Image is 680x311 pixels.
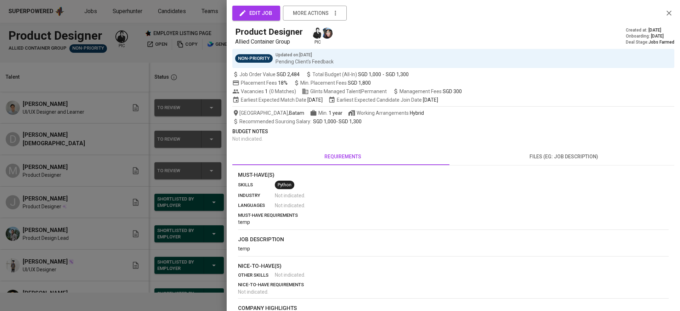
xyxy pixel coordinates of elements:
div: Created at : [626,27,674,33]
span: Earliest Expected Candidate Join Date [328,96,438,103]
p: job description [238,236,669,244]
span: Glints Managed Talent | Permanent [302,88,387,95]
p: skills [238,181,275,188]
p: industry [238,192,275,199]
span: temp [238,219,250,225]
span: SGD 1,000 [313,119,336,124]
p: other skills [238,272,275,279]
span: [DATE] [423,96,438,103]
span: Jobs Farmed [648,40,674,45]
span: Min. Placement Fees [300,80,371,86]
span: 18% [278,80,288,86]
span: [GEOGRAPHIC_DATA] , [232,109,304,117]
p: Must-Have(s) [238,171,669,179]
p: nice-to-have(s) [238,262,669,270]
span: temp [238,246,250,251]
span: requirements [237,152,449,161]
span: - [382,71,384,78]
span: Not indicated . [275,202,305,209]
p: Updated on : [DATE] [276,52,334,58]
p: Pending Client’s Feedback [276,58,334,65]
p: languages [238,202,275,209]
span: Allied Container Group [235,38,290,45]
span: Management Fees [399,89,462,94]
span: [DATE] [307,96,323,103]
span: Total Budget (All-In) [305,71,409,78]
span: SGD 1,300 [339,119,362,124]
p: must-have requirements [238,212,669,219]
span: Job Order Value [232,71,300,78]
span: Working Arrangements [348,109,424,117]
span: 1 [264,88,268,95]
p: nice-to-have requirements [238,281,669,288]
button: more actions [283,6,347,21]
p: Budget Notes [232,128,674,135]
span: SGD 1,800 [348,80,371,86]
button: edit job [232,6,280,21]
span: Vacancies ( 0 Matches ) [232,88,296,95]
span: SGD 1,300 [386,71,409,78]
div: Onboarding : [626,33,674,39]
div: Hybrid [410,109,424,117]
span: [DATE] [648,27,661,33]
h5: Product Designer [235,26,303,38]
span: 1 year [329,110,342,116]
span: Not indicated . [275,192,305,199]
span: SGD 1,000 [358,71,381,78]
span: files (eg: job description) [458,152,670,161]
span: edit job [240,9,272,18]
span: more actions [293,9,329,18]
span: - [239,118,362,125]
span: Placement Fees [241,80,288,86]
div: pic [311,27,324,45]
span: Batam [289,109,304,117]
img: diazagista@glints.com [322,28,333,39]
span: SGD 2,484 [277,71,300,78]
span: Non-Priority [235,55,273,62]
div: Deal Stage : [626,39,674,45]
span: Earliest Expected Match Date [232,96,323,103]
span: SGD 300 [443,89,462,94]
span: Not indicated . [238,289,268,295]
span: Python [275,182,294,188]
span: Not indicated . [275,271,305,278]
span: Not indicated . [232,136,263,142]
span: Min. [318,110,342,116]
img: medwi@glints.com [312,28,323,39]
span: [DATE] [651,33,664,39]
span: Recommended Sourcing Salary : [239,119,312,124]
